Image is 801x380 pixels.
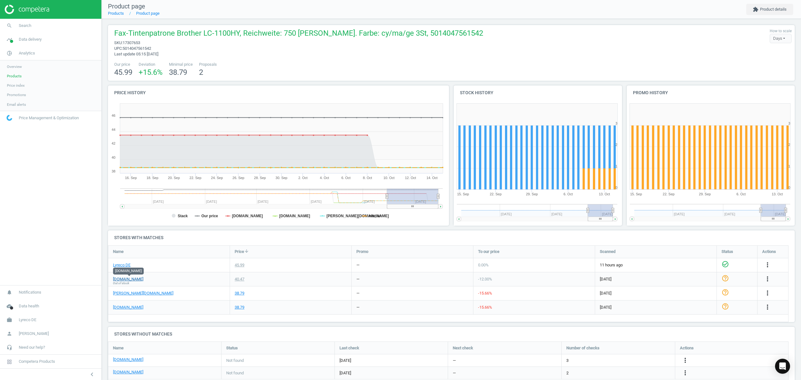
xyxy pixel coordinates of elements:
tspan: 22. Sep [663,192,675,196]
text: 0 [788,186,790,189]
i: help_outline [722,275,729,282]
button: more_vert [764,275,771,283]
tspan: 13. Oct [599,192,610,196]
span: 17307653 [123,40,140,45]
div: Days [770,34,792,43]
span: [PERSON_NAME] [19,331,49,336]
tspan: [DOMAIN_NAME] [279,214,310,218]
tspan: 18. Sep [146,176,158,180]
span: Our price [114,62,132,67]
span: Not found [226,370,244,376]
i: extension [753,7,758,12]
button: more_vert [681,357,689,365]
a: [DOMAIN_NAME] [113,369,143,375]
i: help_outline [722,303,729,310]
div: [DOMAIN_NAME] [113,268,144,275]
tspan: 15. Sep [457,192,469,196]
span: Last update 05:15 [DATE] [114,52,158,56]
span: 11 hours ago [600,262,712,268]
span: Product page [108,3,145,10]
h4: Stores without matches [108,327,795,341]
div: — [356,305,360,310]
span: -15.66 % [478,305,492,310]
tspan: 6. Oct [564,192,573,196]
tspan: 6. Oct [341,176,350,180]
span: [DATE] [339,370,443,376]
text: 46 [112,114,115,117]
span: Fax-Tintenpatrone Brother LC-1100HY, Reichweite: 750 [PERSON_NAME]. Farbe: cy/ma/ge 3St, 50140475... [114,28,483,40]
button: more_vert [764,303,771,311]
tspan: 20. Sep [168,176,180,180]
span: [DATE] [600,305,712,310]
button: more_vert [764,289,771,297]
span: 38.79 [169,68,187,77]
span: [DATE] [600,276,712,282]
span: Notifications [19,290,41,295]
tspan: Our price [201,214,218,218]
text: 44 [112,128,115,131]
tspan: 24. Sep [211,176,223,180]
span: Deviation [139,62,163,67]
span: +15.6 % [139,68,163,77]
span: Competera Products [19,359,55,364]
a: Products [108,11,124,16]
button: chevron_left [84,370,100,378]
tspan: 22. Sep [490,192,502,196]
span: Status [226,345,238,351]
a: [DOMAIN_NAME] [113,276,143,282]
i: help_outline [722,289,729,296]
span: 2 [199,68,203,77]
tspan: 22. Sep [190,176,202,180]
a: Lyreco DE [113,262,130,268]
span: [DATE] [600,290,712,296]
tspan: [DOMAIN_NAME] [232,214,263,218]
span: Data delivery [19,37,42,42]
text: 2 [788,143,790,146]
span: — [453,358,456,363]
span: Price index [7,83,25,88]
tspan: 8. Oct [363,176,372,180]
img: wGWNvw8QSZomAAAAABJRU5ErkJggg== [7,115,12,121]
text: 0 [615,186,617,189]
span: Promotions [7,92,26,97]
tspan: Stack [178,214,188,218]
span: 0.00 % [478,263,489,267]
span: Promo [356,249,368,254]
span: [DATE] [339,358,443,363]
tspan: 10. Oct [383,176,394,180]
span: Name [113,249,124,254]
a: Product page [136,11,160,16]
span: Scanned [600,249,615,254]
span: To our price [478,249,499,254]
span: 5014047561542 [123,46,151,51]
tspan: 30. Sep [276,176,288,180]
h4: Promo history [627,85,795,100]
i: more_vert [681,357,689,364]
span: Price [235,249,244,254]
text: 42 [112,141,115,145]
span: Not found [226,358,244,363]
div: 38.79 [235,290,244,296]
i: pie_chart_outlined [3,47,15,59]
text: 3 [788,121,790,125]
span: 2 [566,370,569,376]
i: more_vert [764,261,771,269]
tspan: 28. Sep [254,176,266,180]
i: chevron_left [88,371,96,378]
tspan: [PERSON_NAME][DOMAIN_NAME] [326,214,389,218]
label: How to scale [770,28,792,34]
span: Need our help? [19,345,45,350]
span: Actions [680,345,694,351]
div: 45.99 [235,262,244,268]
div: — [356,262,360,268]
div: 38.79 [235,305,244,310]
span: — [453,370,456,376]
div: — [356,276,360,282]
button: extensionProduct details [746,4,793,15]
span: Search [19,23,31,28]
span: Price Management & Optimization [19,115,79,121]
span: Lyreco DE [19,317,36,323]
